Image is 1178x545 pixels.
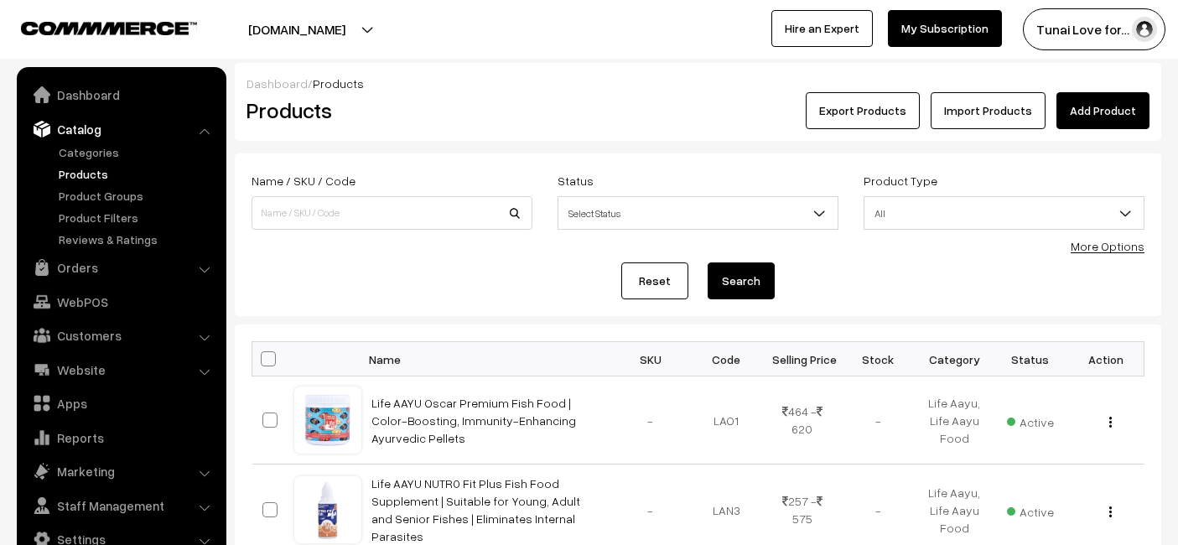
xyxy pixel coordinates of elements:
img: COMMMERCE [21,22,197,34]
a: Website [21,355,221,385]
a: Catalog [21,114,221,144]
label: Name / SKU / Code [252,172,355,189]
a: Reports [21,423,221,453]
a: More Options [1071,239,1144,253]
a: Product Groups [54,187,221,205]
a: Products [54,165,221,183]
img: user [1132,17,1157,42]
th: Category [916,342,993,376]
h2: Products [246,97,531,123]
a: Dashboard [21,80,221,110]
a: Life AAYU NUTR0 Fit Plus Fish Food Supplement | Suitable for Young, Adult and Senior Fishes | Eli... [371,476,580,543]
div: / [246,75,1149,92]
span: Select Status [558,196,838,230]
span: Products [313,76,364,91]
a: Product Filters [54,209,221,226]
span: All [864,196,1144,230]
img: Menu [1109,417,1112,428]
label: Status [558,172,594,189]
a: Reset [621,262,688,299]
a: Categories [54,143,221,161]
td: - [840,376,916,465]
a: Dashboard [246,76,308,91]
a: Hire an Expert [771,10,873,47]
a: Customers [21,320,221,350]
span: All [864,199,1144,228]
span: Select Status [558,199,838,228]
button: [DOMAIN_NAME] [189,8,404,50]
img: Menu [1109,506,1112,517]
a: Marketing [21,456,221,486]
a: Import Products [931,92,1046,129]
a: My Subscription [888,10,1002,47]
td: Life Aayu, Life Aayu Food [916,376,993,465]
td: 464 - 620 [765,376,841,465]
a: COMMMERCE [21,17,168,37]
a: Reviews & Ratings [54,231,221,248]
a: Apps [21,388,221,418]
a: Life AAYU Oscar Premium Fish Food | Color-Boosting, Immunity-Enhancing Ayurvedic Pellets [371,396,576,445]
span: Active [1007,499,1054,521]
input: Name / SKU / Code [252,196,532,230]
td: - [613,376,689,465]
button: Export Products [806,92,920,129]
a: WebPOS [21,287,221,317]
a: Add Product [1056,92,1149,129]
a: Staff Management [21,490,221,521]
th: Selling Price [765,342,841,376]
th: Code [688,342,765,376]
th: Stock [840,342,916,376]
th: Action [1068,342,1144,376]
a: Orders [21,252,221,283]
th: SKU [613,342,689,376]
td: LAO1 [688,376,765,465]
th: Status [992,342,1068,376]
span: Active [1007,409,1054,431]
th: Name [361,342,613,376]
button: Tunai Love for… [1023,8,1165,50]
button: Search [708,262,775,299]
label: Product Type [864,172,937,189]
